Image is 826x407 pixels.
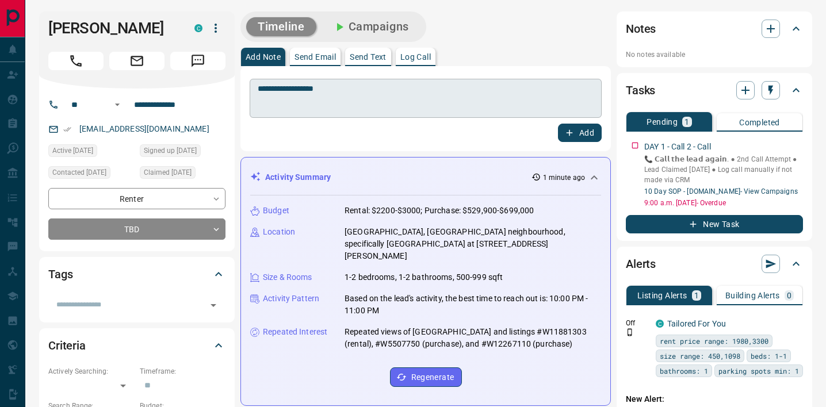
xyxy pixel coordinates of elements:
button: Add [558,124,602,142]
button: Open [110,98,124,112]
span: Signed up [DATE] [144,145,197,156]
div: TBD [48,218,225,240]
span: Message [170,52,225,70]
h2: Notes [626,20,656,38]
span: beds: 1-1 [751,350,787,362]
p: Completed [739,118,780,126]
span: Contacted [DATE] [52,167,106,178]
p: 1-2 bedrooms, 1-2 bathrooms, 500-999 sqft [345,271,503,283]
span: bathrooms: 1 [660,365,708,377]
span: Email [109,52,165,70]
span: rent price range: 1980,3300 [660,335,768,347]
div: Tags [48,260,225,288]
p: Add Note [246,53,281,61]
p: Pending [647,118,678,126]
button: Timeline [246,17,316,36]
h2: Criteria [48,336,86,355]
p: Building Alerts [725,291,780,300]
h2: Tasks [626,81,655,99]
p: Activity Pattern [263,293,319,305]
span: Claimed [DATE] [144,167,192,178]
div: condos.ca [656,320,664,328]
p: Size & Rooms [263,271,312,283]
div: Tasks [626,76,803,104]
h1: [PERSON_NAME] [48,19,177,37]
button: New Task [626,215,803,233]
svg: Email Verified [63,125,71,133]
p: Send Email [295,53,336,61]
p: Repeated Interest [263,326,327,338]
p: [GEOGRAPHIC_DATA], [GEOGRAPHIC_DATA] neighbourhood, specifically [GEOGRAPHIC_DATA] at [STREET_ADD... [345,226,601,262]
p: Location [263,226,295,238]
button: Open [205,297,221,313]
p: Activity Summary [265,171,331,183]
div: Renter [48,188,225,209]
div: Wed Sep 10 2025 [48,144,134,160]
p: Listing Alerts [637,291,687,300]
a: [EMAIL_ADDRESS][DOMAIN_NAME] [79,124,209,133]
div: Tue Sep 09 2025 [140,166,225,182]
span: Active [DATE] [52,145,93,156]
div: Alerts [626,250,803,278]
p: Log Call [400,53,431,61]
div: Mon Sep 08 2025 [140,144,225,160]
div: Activity Summary1 minute ago [250,167,601,188]
p: Based on the lead's activity, the best time to reach out is: 10:00 PM - 11:00 PM [345,293,601,317]
p: Rental: $2200-$3000; Purchase: $529,900-$699,000 [345,205,534,217]
a: 10 Day SOP - [DOMAIN_NAME]- View Campaigns [644,187,798,195]
p: 1 [694,291,699,300]
p: 1 [684,118,689,126]
span: size range: 450,1098 [660,350,740,362]
svg: Push Notification Only [626,328,634,336]
div: Notes [626,15,803,43]
p: Repeated views of [GEOGRAPHIC_DATA] and listings #W11881303 (rental), #W5507750 (purchase), and #... [345,326,601,350]
div: Criteria [48,332,225,359]
p: 9:00 a.m. [DATE] - Overdue [644,198,803,208]
p: New Alert: [626,393,803,405]
p: DAY 1 - Call 2 - Call [644,141,711,153]
div: condos.ca [194,24,202,32]
a: Tailored For You [667,319,726,328]
button: Campaigns [321,17,420,36]
p: Timeframe: [140,366,225,377]
button: Regenerate [390,367,462,387]
p: Off [626,318,649,328]
p: Send Text [350,53,387,61]
span: Call [48,52,104,70]
h2: Alerts [626,255,656,273]
p: Actively Searching: [48,366,134,377]
p: No notes available [626,49,803,60]
h2: Tags [48,265,72,283]
p: 📞 𝗖𝗮𝗹𝗹 𝘁𝗵𝗲 𝗹𝗲𝗮𝗱 𝗮𝗴𝗮𝗶𝗻. ● 2nd Call Attempt ● Lead Claimed [DATE] ‎● Log call manually if not made ... [644,154,803,185]
p: 0 [787,291,791,300]
p: Budget [263,205,289,217]
p: 1 minute ago [543,172,585,183]
span: parking spots min: 1 [718,365,799,377]
div: Tue Sep 09 2025 [48,166,134,182]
